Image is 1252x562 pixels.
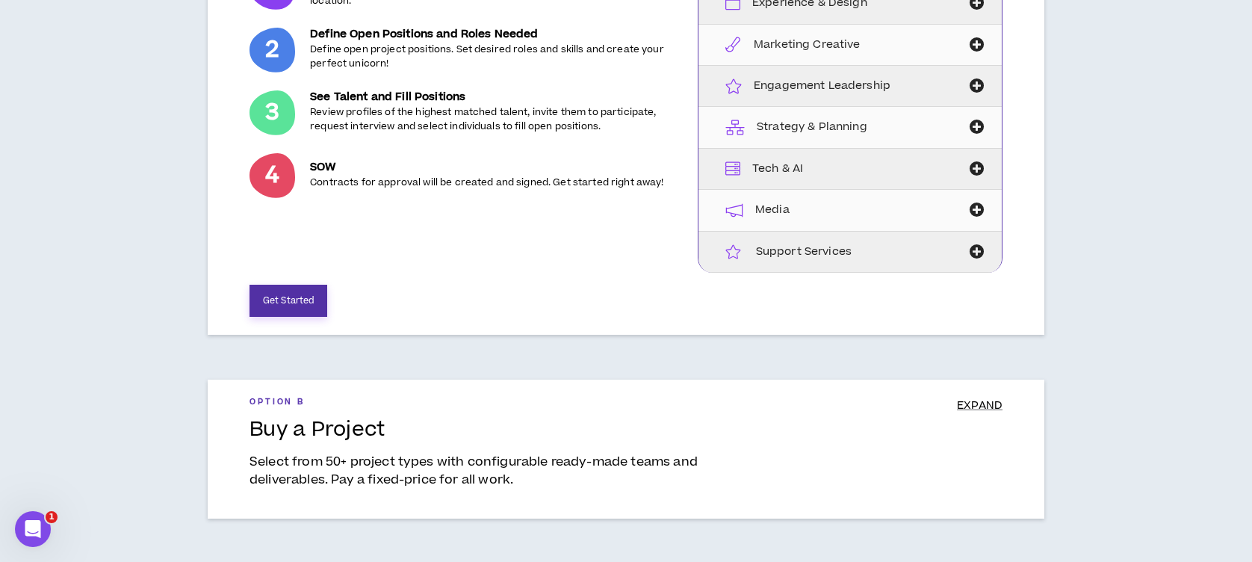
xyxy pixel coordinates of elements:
[310,105,674,134] p: Review profiles of the highest matched talent, invite them to participate, request interview and ...
[15,511,51,547] iframe: Intercom live chat
[310,28,674,41] h5: Define Open Positions and Roles Needed
[757,119,867,135] span: Strategy & Planning
[756,244,852,260] span: Support Services
[310,161,663,174] h5: SOW
[957,398,1002,418] a: EXPAND
[752,161,803,177] span: Tech & AI
[957,398,1002,413] span: EXPAND
[250,453,735,489] p: Select from 50+ project types with configurable ready-made teams and deliverables. Pay a fixed-pr...
[250,285,327,317] button: Get Started
[250,90,295,135] p: 3
[754,37,861,53] span: Marketing Creative
[754,78,890,94] span: Engagement Leadership
[310,91,674,104] h5: See Talent and Fill Positions
[250,153,295,198] p: 4
[46,511,58,523] span: 1
[250,398,305,407] h5: Option B
[310,43,674,71] p: Define open project positions. Set desired roles and skills and create your perfect unicorn!
[755,202,790,218] span: Media
[250,418,1002,441] h1: Buy a Project
[310,176,663,190] p: Contracts for approval will be created and signed. Get started right away!
[250,28,295,72] p: 2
